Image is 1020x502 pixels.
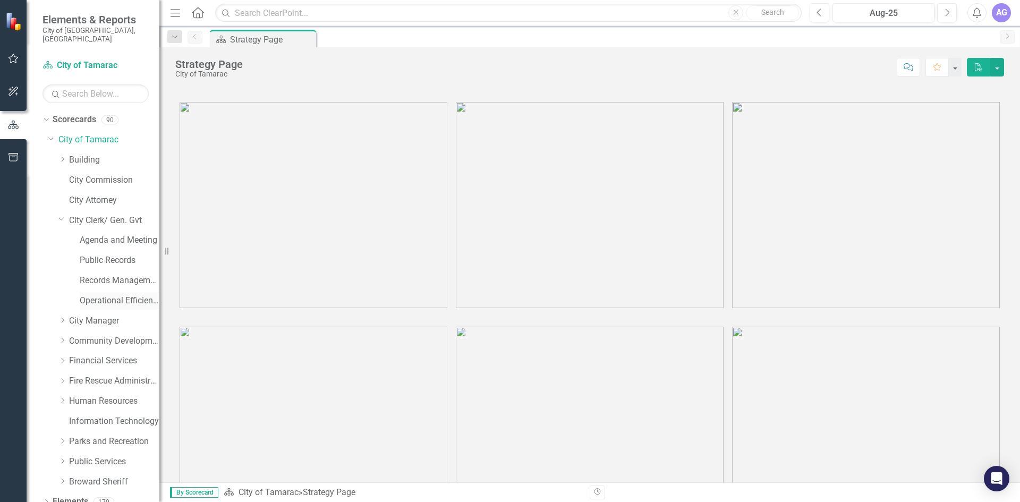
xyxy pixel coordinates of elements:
a: Scorecards [53,114,96,126]
div: Strategy Page [230,33,313,46]
a: City of Tamarac [58,134,159,146]
small: City of [GEOGRAPHIC_DATA], [GEOGRAPHIC_DATA] [42,26,149,44]
a: Community Development [69,335,159,347]
div: City of Tamarac [175,70,243,78]
span: Search [761,8,784,16]
a: City Manager [69,315,159,327]
a: Information Technology [69,415,159,428]
a: Human Resources [69,395,159,407]
img: tamarac1%20v3.png [180,102,447,308]
input: Search ClearPoint... [215,4,802,22]
div: » [224,487,582,499]
a: Public Services [69,456,159,468]
a: City Attorney [69,194,159,207]
input: Search Below... [42,84,149,103]
div: Open Intercom Messenger [984,466,1009,491]
a: Operational Efficiency [80,295,159,307]
a: City of Tamarac [42,59,149,72]
div: Strategy Page [303,487,355,497]
a: City Commission [69,174,159,186]
button: Aug-25 [832,3,934,22]
a: Parks and Recreation [69,436,159,448]
a: City of Tamarac [239,487,299,497]
img: tamarac2%20v3.png [456,102,724,308]
a: Public Records [80,254,159,267]
div: 90 [101,115,118,124]
a: Records Management Program [80,275,159,287]
span: By Scorecard [170,487,218,498]
div: Aug-25 [836,7,931,20]
a: Agenda and Meeting [80,234,159,246]
a: Financial Services [69,355,159,367]
button: AG [992,3,1011,22]
a: Building [69,154,159,166]
img: tamarac3%20v3.png [732,102,1000,308]
a: City Clerk/ Gen. Gvt [69,215,159,227]
a: Fire Rescue Administration [69,375,159,387]
div: Strategy Page [175,58,243,70]
a: Broward Sheriff [69,476,159,488]
span: Elements & Reports [42,13,149,26]
button: Search [746,5,799,20]
img: ClearPoint Strategy [5,12,24,31]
